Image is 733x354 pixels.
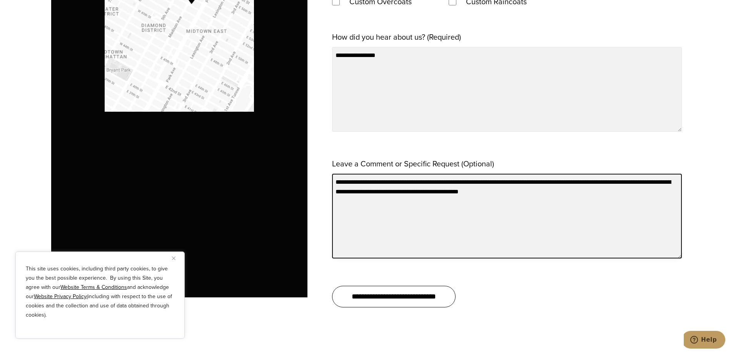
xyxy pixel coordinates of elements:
[332,157,494,171] label: Leave a Comment or Specific Request (Optional)
[684,331,725,350] iframe: Opens a widget where you can chat to one of our agents
[332,30,461,44] label: How did you hear about us? (Required)
[172,253,181,263] button: Close
[60,283,127,291] a: Website Terms & Conditions
[172,257,175,260] img: Close
[34,292,87,300] a: Website Privacy Policy
[26,264,174,320] p: This site uses cookies, including third party cookies, to give you the best possible experience. ...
